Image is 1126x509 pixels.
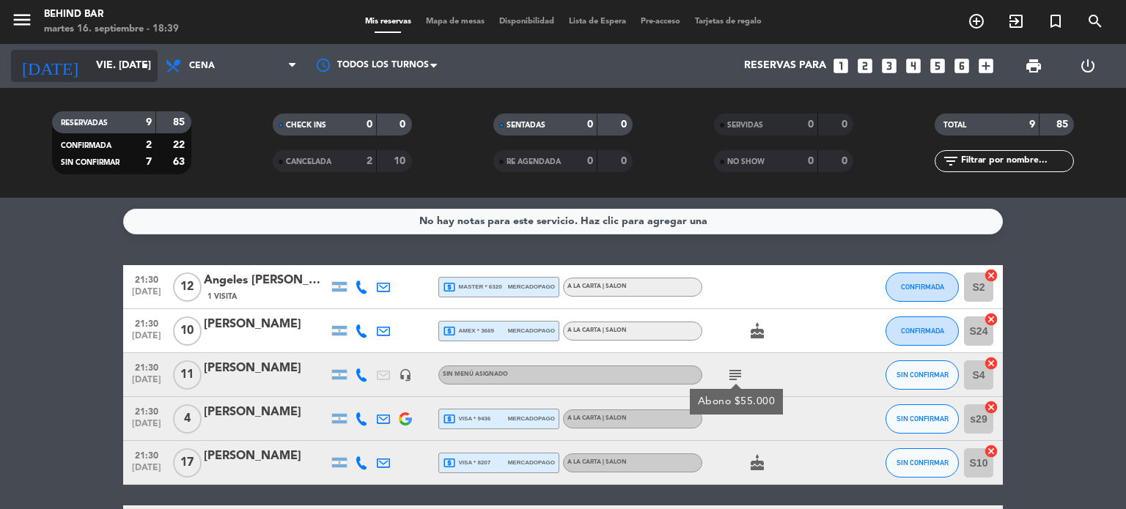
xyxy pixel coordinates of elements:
[633,18,688,26] span: Pre-acceso
[1047,12,1064,30] i: turned_in_not
[61,142,111,149] span: CONFIRMADA
[897,415,949,423] span: SIN CONFIRMAR
[128,287,165,304] span: [DATE]
[984,356,998,371] i: cancel
[286,158,331,166] span: CANCELADA
[1079,57,1097,75] i: power_settings_new
[943,122,966,129] span: TOTAL
[443,324,456,338] i: local_atm
[44,7,179,22] div: Behind Bar
[128,375,165,392] span: [DATE]
[492,18,562,26] span: Disponibilidad
[621,119,630,130] strong: 0
[173,404,202,434] span: 4
[443,280,502,294] span: master * 6320
[748,454,766,472] i: cake
[952,56,971,75] i: looks_6
[136,57,154,75] i: arrow_drop_down
[128,358,165,375] span: 21:30
[128,402,165,419] span: 21:30
[1029,119,1035,130] strong: 9
[399,412,412,426] img: google-logo.png
[567,459,627,465] span: A LA CARTA | SALON
[886,404,959,434] button: SIN CONFIRMAR
[842,156,850,166] strong: 0
[698,394,776,409] div: Abono $55.000
[621,156,630,166] strong: 0
[128,446,165,463] span: 21:30
[11,9,33,31] i: menu
[1061,44,1115,88] div: LOG OUT
[855,56,875,75] i: looks_two
[400,119,408,130] strong: 0
[367,119,372,130] strong: 0
[808,156,814,166] strong: 0
[984,400,998,415] i: cancel
[399,368,412,382] i: headset_mic
[367,156,372,166] strong: 2
[562,18,633,26] span: Lista de Espera
[901,327,944,335] span: CONFIRMADA
[727,158,765,166] span: NO SHOW
[204,315,328,334] div: [PERSON_NAME]
[960,153,1073,169] input: Filtrar por nombre...
[443,371,508,377] span: Sin menú asignado
[173,117,188,127] strong: 85
[508,326,555,335] span: mercadopago
[886,316,959,346] button: CONFIRMADA
[1025,57,1042,75] span: print
[207,291,237,302] span: 1 Visita
[204,359,328,378] div: [PERSON_NAME]
[11,9,33,36] button: menu
[358,18,419,26] span: Mis reservas
[727,122,763,129] span: SERVIDAS
[11,50,89,82] i: [DATE]
[443,456,456,469] i: local_atm
[286,122,326,129] span: CHECK INS
[897,371,949,379] span: SIN CONFIRMAR
[508,458,555,467] span: mercadopago
[128,331,165,348] span: [DATE]
[968,12,985,30] i: add_circle_outline
[886,272,959,302] button: CONFIRMADA
[928,56,947,75] i: looks_5
[808,119,814,130] strong: 0
[128,270,165,287] span: 21:30
[419,213,707,230] div: No hay notas para este servicio. Haz clic para agregar una
[880,56,899,75] i: looks_3
[443,412,490,426] span: visa * 9436
[204,447,328,466] div: [PERSON_NAME]
[204,403,328,422] div: [PERSON_NAME]
[984,444,998,458] i: cancel
[688,18,769,26] span: Tarjetas de regalo
[567,283,627,289] span: A LA CARTA | SALON
[204,271,328,290] div: Angeles [PERSON_NAME]
[443,324,494,338] span: amex * 3669
[508,282,555,291] span: mercadopago
[173,140,188,150] strong: 22
[726,366,744,384] i: subject
[587,119,593,130] strong: 0
[886,448,959,478] button: SIN CONFIRMAR
[146,117,152,127] strong: 9
[146,157,152,167] strong: 7
[984,268,998,283] i: cancel
[189,61,215,71] span: Cena
[748,322,766,340] i: cake
[173,272,202,302] span: 12
[984,312,998,327] i: cancel
[146,140,152,150] strong: 2
[128,419,165,436] span: [DATE]
[567,327,627,333] span: A LA CARTA | SALON
[173,360,202,390] span: 11
[44,22,179,37] div: martes 16. septiembre - 18:39
[744,60,826,72] span: Reservas para
[61,159,119,166] span: SIN CONFIRMAR
[942,152,960,170] i: filter_list
[897,458,949,467] span: SIN CONFIRMAR
[1086,12,1104,30] i: search
[976,56,996,75] i: add_box
[173,316,202,346] span: 10
[61,119,108,127] span: RESERVADAS
[443,456,490,469] span: visa * 8207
